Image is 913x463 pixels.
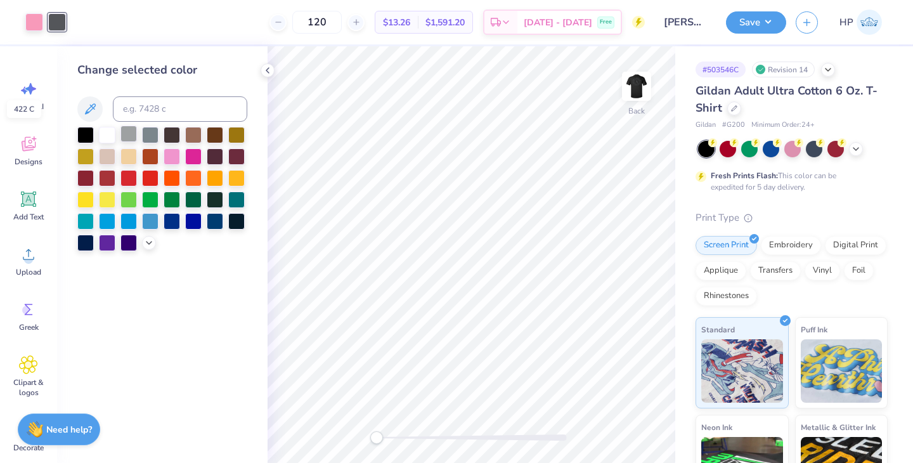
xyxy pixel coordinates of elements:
button: Save [726,11,786,34]
span: Standard [701,323,735,336]
span: Metallic & Glitter Ink [801,421,876,434]
div: Foil [844,261,874,280]
div: This color can be expedited for 5 day delivery. [711,170,867,193]
div: Embroidery [761,236,821,255]
input: Untitled Design [654,10,716,35]
span: Minimum Order: 24 + [751,120,815,131]
span: HP [839,15,853,30]
div: Screen Print [696,236,757,255]
span: [DATE] - [DATE] [524,16,592,29]
input: e.g. 7428 c [113,96,247,122]
div: Applique [696,261,746,280]
a: HP [834,10,888,35]
img: Back [624,74,649,99]
span: Greek [19,322,39,332]
img: Puff Ink [801,339,883,403]
img: Standard [701,339,783,403]
div: Vinyl [805,261,840,280]
div: Revision 14 [752,62,815,77]
span: # G200 [722,120,745,131]
span: $1,591.20 [425,16,465,29]
span: Gildan Adult Ultra Cotton 6 Oz. T-Shirt [696,83,877,115]
span: Add Text [13,212,44,222]
div: # 503546C [696,62,746,77]
span: Puff Ink [801,323,827,336]
span: Gildan [696,120,716,131]
strong: Need help? [46,424,92,436]
span: Upload [16,267,41,277]
div: Transfers [750,261,801,280]
div: Change selected color [77,62,247,79]
strong: Fresh Prints Flash: [711,171,778,181]
span: $13.26 [383,16,410,29]
span: Neon Ink [701,421,732,434]
span: Free [600,18,612,27]
input: – – [292,11,342,34]
div: Rhinestones [696,287,757,306]
div: Print Type [696,211,888,225]
div: Digital Print [825,236,886,255]
div: Accessibility label [370,431,383,444]
div: Back [628,105,645,117]
span: Designs [15,157,42,167]
div: 422 C [7,100,41,118]
span: Clipart & logos [8,377,49,398]
span: Decorate [13,443,44,453]
img: Hannah Pettit [857,10,882,35]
